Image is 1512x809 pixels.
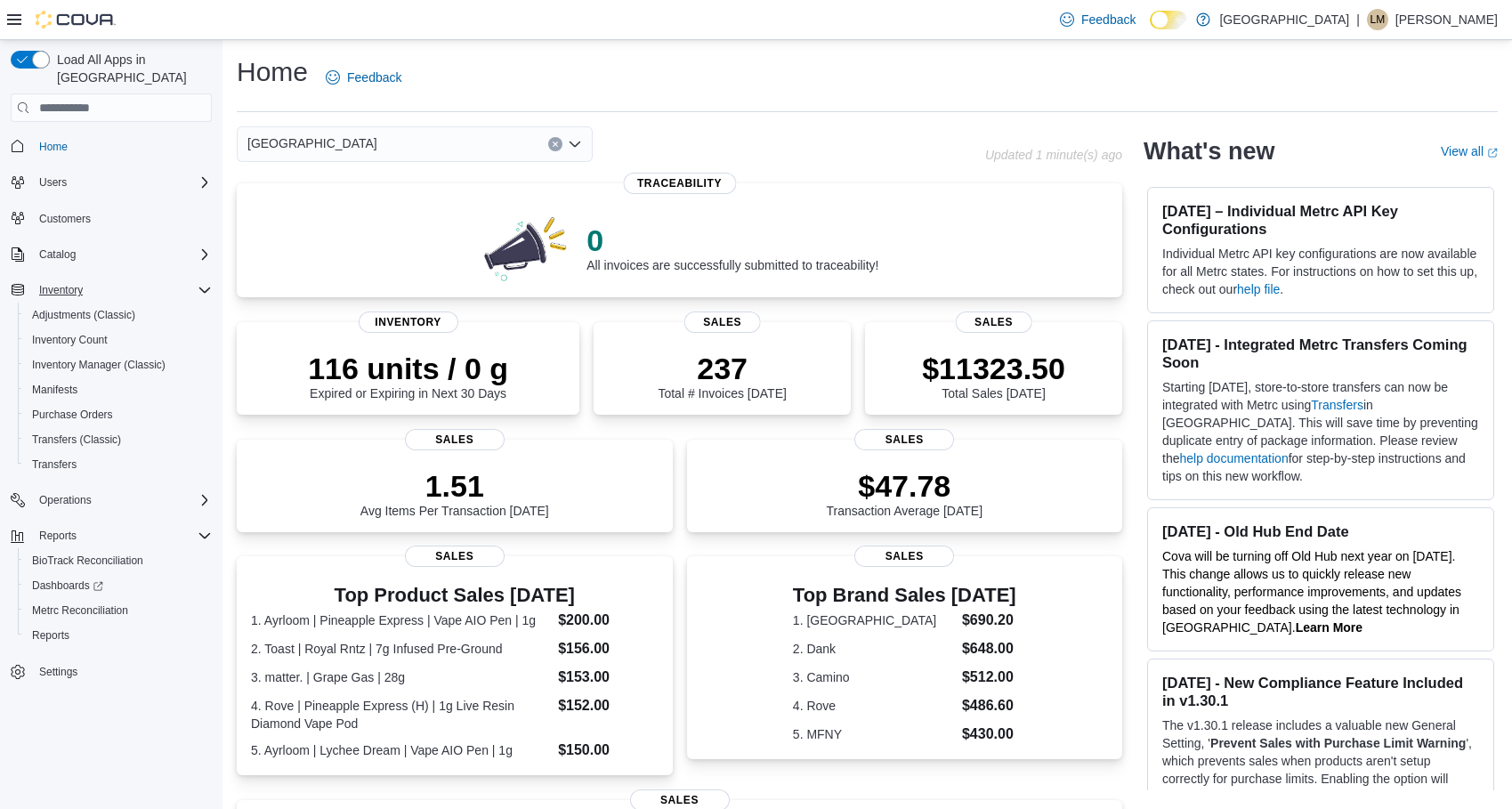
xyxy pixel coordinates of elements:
[32,172,212,193] span: Users
[1150,11,1187,29] input: Dark Mode
[962,610,1016,631] dd: $690.20
[4,659,219,684] button: Settings
[548,137,562,151] button: Clear input
[32,408,113,422] span: Purchase Orders
[32,489,212,511] span: Operations
[319,60,408,95] a: Feedback
[32,525,212,546] span: Reports
[25,329,115,351] a: Inventory Count
[18,328,219,352] button: Inventory Count
[558,667,658,688] dd: $153.00
[854,429,954,450] span: Sales
[1367,9,1388,30] div: Loretta Melendez
[25,575,212,596] span: Dashboards
[793,697,955,715] dt: 4. Rove
[39,175,67,190] span: Users
[1150,29,1151,30] span: Dark Mode
[18,377,219,402] button: Manifests
[480,212,572,283] img: 0
[32,628,69,643] span: Reports
[1162,522,1479,540] h3: [DATE] - Old Hub End Date
[39,493,92,507] span: Operations
[25,304,212,326] span: Adjustments (Classic)
[793,725,955,743] dt: 5. MFNY
[4,170,219,195] button: Users
[18,402,219,427] button: Purchase Orders
[32,172,74,193] button: Users
[25,600,135,621] a: Metrc Reconciliation
[25,404,212,425] span: Purchase Orders
[32,136,75,158] a: Home
[36,11,116,28] img: Cova
[1356,9,1360,30] p: |
[32,433,121,447] span: Transfers (Classic)
[25,329,212,351] span: Inventory Count
[18,352,219,377] button: Inventory Manager (Classic)
[39,283,83,297] span: Inventory
[25,379,212,400] span: Manifests
[1162,245,1479,298] p: Individual Metrc API key configurations are now available for all Metrc states. For instructions ...
[922,351,1065,400] div: Total Sales [DATE]
[251,697,551,732] dt: 4. Rove | Pineapple Express (H) | 1g Live Resin Diamond Vape Pod
[39,247,76,262] span: Catalog
[247,133,377,154] span: [GEOGRAPHIC_DATA]
[658,351,786,386] p: 237
[32,489,99,511] button: Operations
[1237,282,1280,296] a: help file
[25,454,84,475] a: Transfers
[962,667,1016,688] dd: $512.00
[683,311,761,333] span: Sales
[25,625,77,646] a: Reports
[32,525,84,546] button: Reports
[32,603,128,618] span: Metrc Reconciliation
[32,208,98,230] a: Customers
[251,741,551,759] dt: 5. Ayrloom | Lychee Dream | Vape AIO Pen | 1g
[32,279,212,301] span: Inventory
[32,554,143,568] span: BioTrack Reconciliation
[251,668,551,686] dt: 3. matter. | Grape Gas | 28g
[586,222,878,272] div: All invoices are successfully submitted to traceability!
[32,578,103,593] span: Dashboards
[793,611,955,629] dt: 1. [GEOGRAPHIC_DATA]
[18,427,219,452] button: Transfers (Classic)
[1210,736,1466,750] strong: Prevent Sales with Purchase Limit Warning
[4,278,219,303] button: Inventory
[854,546,954,567] span: Sales
[962,638,1016,659] dd: $648.00
[826,468,982,504] p: $47.78
[1162,549,1461,635] span: Cova will be turning off Old Hub next year on [DATE]. This change allows us to quickly release ne...
[39,140,68,154] span: Home
[1296,620,1362,635] strong: Learn More
[32,333,108,347] span: Inventory Count
[39,212,91,226] span: Customers
[25,625,212,646] span: Reports
[32,358,166,372] span: Inventory Manager (Classic)
[558,740,658,761] dd: $150.00
[1441,144,1498,158] a: View allExternal link
[1371,9,1386,30] span: LM
[32,279,90,301] button: Inventory
[1081,11,1136,28] span: Feedback
[4,488,219,513] button: Operations
[32,383,77,397] span: Manifests
[1179,451,1288,465] a: help documentation
[25,575,110,596] a: Dashboards
[922,351,1065,386] p: $11323.50
[4,206,219,231] button: Customers
[558,695,658,716] dd: $152.00
[962,695,1016,716] dd: $486.60
[25,550,212,571] span: BioTrack Reconciliation
[793,640,955,658] dt: 2. Dank
[11,125,212,731] nav: Complex example
[405,546,505,567] span: Sales
[25,304,142,326] a: Adjustments (Classic)
[32,244,212,265] span: Catalog
[793,668,955,686] dt: 3. Camino
[50,51,212,86] span: Load All Apps in [GEOGRAPHIC_DATA]
[1162,336,1479,371] h3: [DATE] - Integrated Metrc Transfers Coming Soon
[962,724,1016,745] dd: $430.00
[359,311,458,333] span: Inventory
[25,550,150,571] a: BioTrack Reconciliation
[623,173,736,194] span: Traceability
[1395,9,1498,30] p: [PERSON_NAME]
